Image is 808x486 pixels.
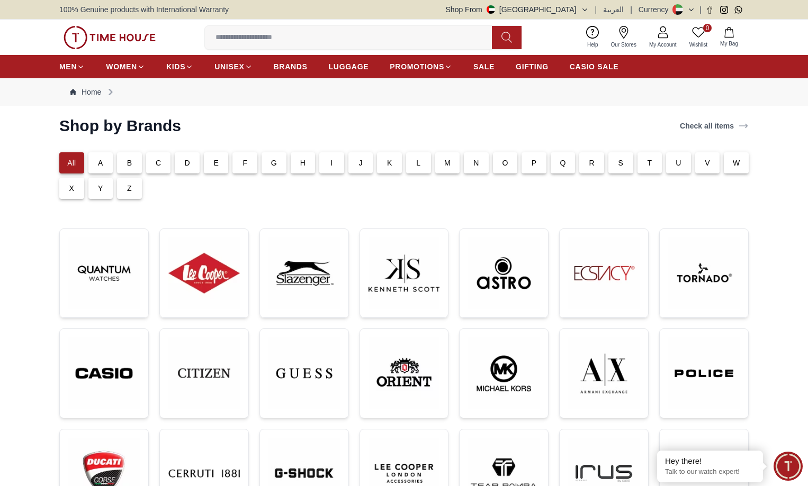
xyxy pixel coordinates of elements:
h2: Shop by Brands [59,116,181,135]
a: SALE [473,57,495,76]
span: My Bag [716,40,742,48]
img: ... [369,237,440,309]
span: Our Stores [607,41,641,49]
img: ... [168,337,240,409]
img: United Arab Emirates [487,5,495,14]
a: CASIO SALE [570,57,619,76]
span: UNISEX [214,61,244,72]
button: Shop From[GEOGRAPHIC_DATA] [446,4,589,15]
a: Check all items [678,118,751,133]
span: | [699,4,702,15]
img: ... [369,337,440,409]
p: V [705,158,710,168]
p: H [300,158,306,168]
a: WOMEN [106,57,145,76]
img: ... [64,26,156,49]
a: Our Stores [605,24,643,51]
p: J [358,158,362,168]
p: Q [560,158,566,168]
p: U [676,158,681,168]
p: N [473,158,479,168]
span: CASIO SALE [570,61,619,72]
div: Hey there! [665,456,755,466]
p: K [387,158,392,168]
span: Wishlist [685,41,712,49]
span: 0 [703,24,712,32]
p: D [184,158,190,168]
p: All [67,158,76,168]
a: GIFTING [516,57,549,76]
p: E [213,158,219,168]
a: Facebook [706,6,714,14]
img: ... [68,337,140,409]
img: ... [268,337,340,409]
p: R [589,158,595,168]
span: 100% Genuine products with International Warranty [59,4,229,15]
span: WOMEN [106,61,137,72]
p: Talk to our watch expert! [665,467,755,476]
a: BRANDS [274,57,308,76]
span: GIFTING [516,61,549,72]
img: ... [668,337,740,409]
p: S [618,158,624,168]
span: My Account [645,41,681,49]
span: BRANDS [274,61,308,72]
a: KIDS [166,57,193,76]
a: Help [581,24,605,51]
p: A [98,158,103,168]
a: 0Wishlist [683,24,714,51]
p: T [648,158,652,168]
div: Chat Widget [774,452,803,481]
img: ... [568,237,640,309]
p: P [532,158,537,168]
span: | [630,4,632,15]
a: LUGGAGE [329,57,369,76]
span: | [595,4,597,15]
a: Whatsapp [734,6,742,14]
nav: Breadcrumb [59,78,749,106]
p: L [416,158,420,168]
img: ... [468,237,540,309]
p: C [156,158,161,168]
p: B [127,158,132,168]
p: X [69,183,75,194]
span: SALE [473,61,495,72]
div: Currency [639,4,673,15]
span: Help [583,41,603,49]
span: LUGGAGE [329,61,369,72]
a: Home [70,87,101,97]
img: ... [68,237,140,309]
a: MEN [59,57,85,76]
a: PROMOTIONS [390,57,452,76]
img: ... [168,237,240,309]
img: ... [668,237,740,309]
button: العربية [603,4,624,15]
span: MEN [59,61,77,72]
img: ... [568,337,640,409]
button: My Bag [714,25,744,50]
img: ... [468,337,540,409]
span: PROMOTIONS [390,61,444,72]
p: O [502,158,508,168]
p: W [733,158,740,168]
p: Z [127,183,132,194]
span: KIDS [166,61,185,72]
p: M [444,158,451,168]
a: UNISEX [214,57,252,76]
p: Y [98,183,103,194]
img: ... [268,237,340,309]
a: Instagram [720,6,728,14]
p: I [330,158,333,168]
p: F [243,158,247,168]
p: G [271,158,277,168]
